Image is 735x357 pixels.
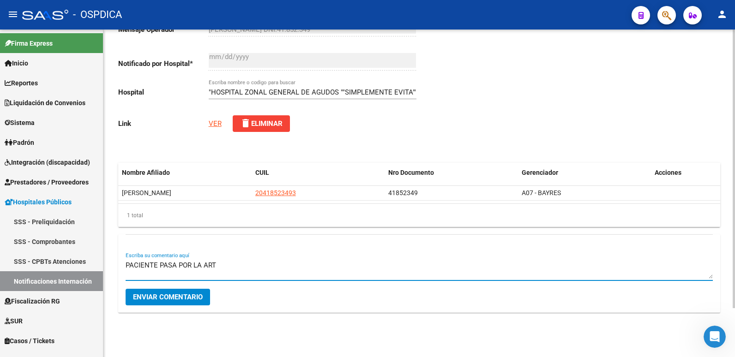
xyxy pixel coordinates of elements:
[255,189,296,196] span: 20418523493
[5,177,89,187] span: Prestadores / Proveedores
[122,169,170,176] span: Nombre Afiliado
[388,169,434,176] span: Nro Documento
[5,58,28,68] span: Inicio
[388,189,418,196] span: 41852349
[5,316,23,326] span: SUR
[118,87,209,97] p: Hospital
[7,9,18,20] mat-icon: menu
[5,78,38,88] span: Reportes
[133,293,203,301] span: Enviar comentario
[5,336,54,346] span: Casos / Tickets
[118,204,720,227] div: 1 total
[5,98,85,108] span: Liquidación de Convenios
[122,189,171,196] span: BONZI ENZO FABIAN
[655,169,681,176] span: Acciones
[118,163,252,183] datatable-header-cell: Nombre Afiliado
[240,119,283,128] span: Eliminar
[522,169,558,176] span: Gerenciador
[118,24,209,35] p: Mensaje Operador
[5,38,53,48] span: Firma Express
[522,189,561,196] span: A07 - BAYRES
[118,59,209,69] p: Notificado por Hospital
[252,163,385,183] datatable-header-cell: CUIL
[651,163,720,183] datatable-header-cell: Acciones
[240,118,251,129] mat-icon: delete
[209,119,222,128] a: VER
[385,163,518,183] datatable-header-cell: Nro Documento
[73,5,122,25] span: - OSPDICA
[5,157,90,167] span: Integración (discapacidad)
[717,9,728,20] mat-icon: person
[5,118,35,128] span: Sistema
[5,296,60,306] span: Fiscalización RG
[5,137,34,148] span: Padrón
[233,115,290,132] button: Eliminar
[126,289,210,305] button: Enviar comentario
[5,197,72,207] span: Hospitales Públicos
[255,169,269,176] span: CUIL
[118,119,209,129] p: Link
[704,326,726,348] iframe: Intercom live chat
[518,163,651,183] datatable-header-cell: Gerenciador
